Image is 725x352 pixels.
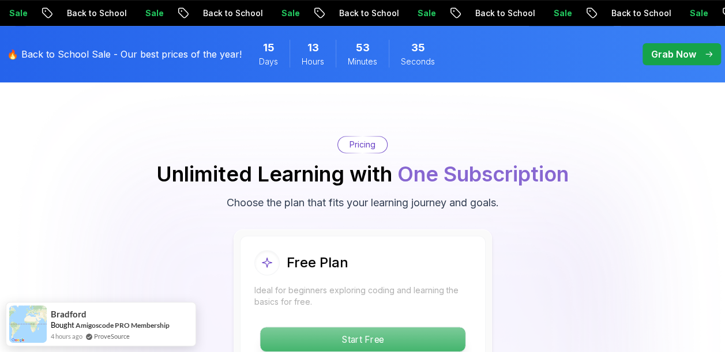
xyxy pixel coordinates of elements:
[307,40,319,56] span: 13 Hours
[260,327,465,352] button: Start Free
[156,162,569,186] h2: Unlimited Learning with
[356,40,370,56] span: 53 Minutes
[51,331,82,341] span: 4 hours ago
[651,47,696,61] p: Grab Now
[601,7,679,19] p: Back to School
[287,253,348,272] h2: Free Plan
[411,40,425,56] span: 35 Seconds
[348,56,377,67] span: Minutes
[7,47,242,61] p: 🔥 Back to School Sale - Our best prices of the year!
[263,40,275,56] span: 15 Days
[350,139,375,150] p: Pricing
[401,56,435,67] span: Seconds
[329,7,407,19] p: Back to School
[254,334,471,345] a: Start Free
[51,320,74,330] span: Bought
[51,309,87,319] span: Bradford
[543,7,580,19] p: Sale
[271,7,308,19] p: Sale
[302,56,324,67] span: Hours
[135,7,172,19] p: Sale
[227,195,499,211] p: Choose the plan that fits your learning journey and goals.
[397,161,569,187] span: One Subscription
[259,56,278,67] span: Days
[94,332,130,340] a: ProveSource
[407,7,444,19] p: Sale
[679,7,716,19] p: Sale
[193,7,271,19] p: Back to School
[465,7,543,19] p: Back to School
[76,321,170,330] a: Amigoscode PRO Membership
[57,7,135,19] p: Back to School
[254,285,471,308] p: Ideal for beginners exploring coding and learning the basics for free.
[260,327,465,351] p: Start Free
[9,305,47,343] img: provesource social proof notification image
